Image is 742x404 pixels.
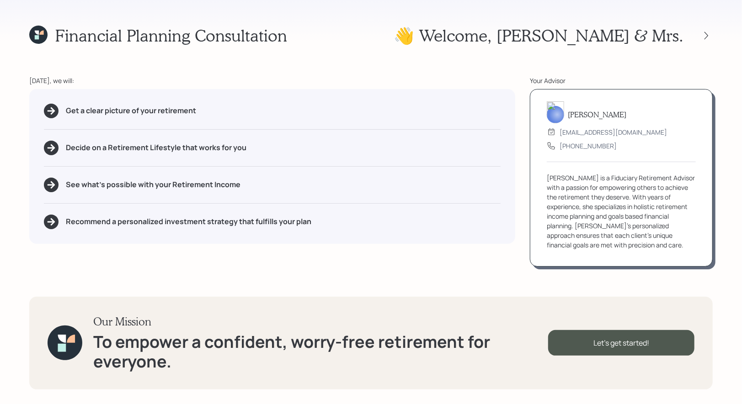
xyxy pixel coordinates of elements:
[66,217,311,226] h5: Recommend a personalized investment strategy that fulfills your plan
[568,110,626,119] h5: [PERSON_NAME]
[548,330,694,356] div: Let's get started!
[394,26,683,45] h1: 👋 Welcome , [PERSON_NAME] & Mrs.
[29,76,515,85] div: [DATE], we will:
[93,315,548,328] h3: Our Mission
[547,173,696,250] div: [PERSON_NAME] is a Fiduciary Retirement Advisor with a passion for empowering others to achieve t...
[66,143,246,152] h5: Decide on a Retirement Lifestyle that works for you
[55,26,287,45] h1: Financial Planning Consultation
[93,332,548,371] h1: To empower a confident, worry-free retirement for everyone.
[547,101,564,123] img: treva-nostdahl-headshot.png
[66,106,196,115] h5: Get a clear picture of your retirement
[66,180,240,189] h5: See what's possible with your Retirement Income
[560,127,667,137] div: [EMAIL_ADDRESS][DOMAIN_NAME]
[530,76,713,85] div: Your Advisor
[560,141,617,151] div: [PHONE_NUMBER]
